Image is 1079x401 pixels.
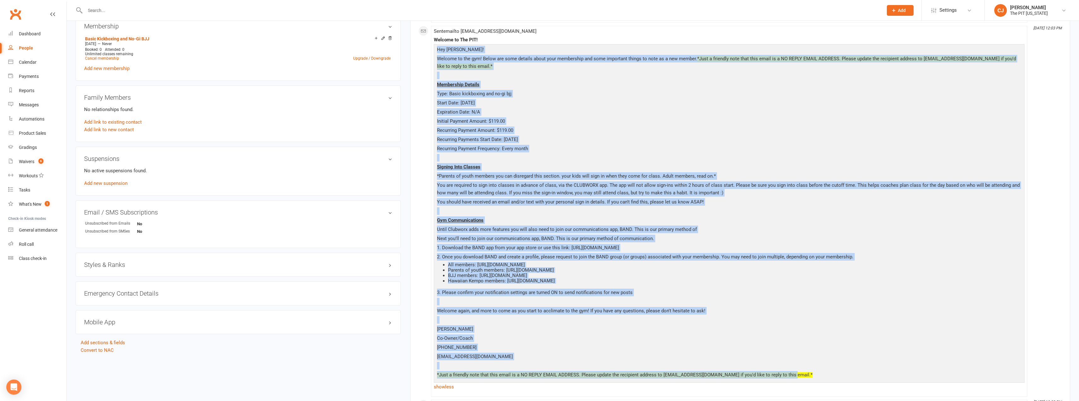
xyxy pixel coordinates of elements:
[19,74,39,79] div: Payments
[8,55,66,69] a: Calendar
[84,167,392,174] p: No active suspensions found.
[8,183,66,197] a: Tasks
[19,173,38,178] div: Workouts
[102,42,112,46] span: Never
[83,6,879,15] input: Search...
[435,99,1023,108] p: Start Date: [DATE]
[939,3,957,17] span: Settings
[435,344,1023,353] p: [PHONE_NUMBER]
[105,47,124,52] span: Attended: 0
[8,126,66,140] a: Product Sales
[1033,26,1062,30] i: [DATE] 12:03 PM
[435,198,1023,207] p: You should have received an email and/or text with your personal sign in details. If you can't fi...
[435,136,1023,145] p: Recurring Payments Start Date: [DATE]
[435,334,1023,344] p: Co-Owner/Coach
[435,172,1023,181] p: *Parents of youth members you can disregard this section. your kids will sign in when they come f...
[19,116,44,121] div: Automations
[437,56,1016,69] span: *Just a friendly note that this email is a NO REPLY EMAIL ADDRESS. Please update the recipient ad...
[434,28,537,34] span: Sent email to [EMAIL_ADDRESS][DOMAIN_NAME]
[84,66,129,71] a: Add new membership
[19,131,46,136] div: Product Sales
[8,140,66,155] a: Gradings
[8,155,66,169] a: Waivers 6
[898,8,906,13] span: Add
[8,237,66,251] a: Roll call
[85,42,96,46] span: [DATE]
[437,164,480,170] span: Signing Into Classes
[8,251,66,266] a: Class kiosk mode
[435,46,1023,55] p: Hey [PERSON_NAME]!
[435,244,1023,253] p: 1. Download the BAND app from your app store or use this link: [URL][DOMAIN_NAME]
[19,102,39,107] div: Messages
[38,158,43,164] span: 6
[435,235,1023,244] p: Next you'll need to join our communications app, BAND. This is our primary method of communication.
[8,169,66,183] a: Workouts
[353,56,391,61] a: Upgrade / Downgrade
[45,201,50,206] span: 1
[8,84,66,98] a: Reports
[84,261,392,268] h3: Styles & Ranks
[448,273,1023,278] li: BJJ members: [URL][DOMAIN_NAME]
[435,90,1023,99] p: Type: Basic kickboxing and no-gi bjj
[437,217,484,223] span: Gym Communications
[19,242,34,247] div: Roll call
[1010,5,1048,10] div: [PERSON_NAME]
[434,382,1024,391] a: show less
[84,319,392,326] h3: Mobile App
[435,145,1023,154] p: Recurring Payment Frequency: Every month
[887,5,914,16] button: Add
[84,209,392,216] h3: Email / SMS Subscriptions
[448,278,1023,284] li: Hawaiian Kempo members: [URL][DOMAIN_NAME]
[19,31,41,36] div: Dashboard
[83,41,392,46] div: —
[448,262,1023,268] li: All members: [URL][DOMAIN_NAME]
[8,6,23,22] a: Clubworx
[85,36,149,41] a: Basic Kickboxing and No-Gi BJJ
[8,98,66,112] a: Messages
[19,88,34,93] div: Reports
[437,82,479,87] span: Membership Details
[85,221,137,227] div: Unsubscribed from Emails
[435,117,1023,127] p: Initial Payment Amount: $119.00
[437,372,812,378] span: *Just a friendly note that this email is a NO REPLY EMAIL ADDRESS. Please update the recipient ad...
[448,268,1023,273] li: Parents of youth members: [URL][DOMAIN_NAME]
[435,55,1023,72] p: Welcome to the gym! Below are some details about your membership and some important things to not...
[81,340,125,345] a: Add sections & fields
[19,202,42,207] div: What's New
[8,223,66,237] a: General attendance kiosk mode
[19,145,37,150] div: Gradings
[19,227,57,233] div: General attendance
[435,127,1023,136] p: Recurring Payment Amount: $119.00
[84,180,128,186] a: Add new suspension
[84,290,392,297] h3: Emergency Contact Details
[84,118,142,126] a: Add link to existing contact
[85,56,119,61] a: Cancel membership
[435,226,1023,235] p: Until Clubworx adds more features you will also need to join our ocmmunications app, BAND. This i...
[8,41,66,55] a: People
[6,380,21,395] div: Open Intercom Messenger
[8,197,66,211] a: What's New1
[84,126,134,133] a: Add link to new contact
[994,4,1007,17] div: CJ
[435,108,1023,117] p: Expiration Date: N/A
[435,307,1023,316] p: Welcome again, and more to come as you start to acclimate to the gym! If you have any questions, ...
[435,325,1023,334] p: [PERSON_NAME]
[84,94,392,101] h3: Family Members
[19,60,37,65] div: Calendar
[19,45,33,50] div: People
[81,347,114,353] a: Convert to NAC
[85,47,102,52] span: Booked: 0
[137,229,173,234] strong: No
[435,181,1023,198] p: You are required to sign into classes in advance of class, via the CLUBWORX app. The app will not...
[19,256,47,261] div: Class check-in
[84,155,392,162] h3: Suspensions
[1010,10,1048,16] div: The PIT [US_STATE]
[435,353,1023,362] p: [EMAIL_ADDRESS][DOMAIN_NAME]
[85,228,137,234] div: Unsubscribed from SMSes
[8,112,66,126] a: Automations
[434,37,1024,43] div: Welcome to The PIT!
[85,52,133,56] span: Unlimited classes remaining
[84,106,392,113] p: No relationships found.
[435,289,1023,298] p: 3. Please confirm your notification settings are turned ON to send notifications for new posts
[19,159,34,164] div: Waivers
